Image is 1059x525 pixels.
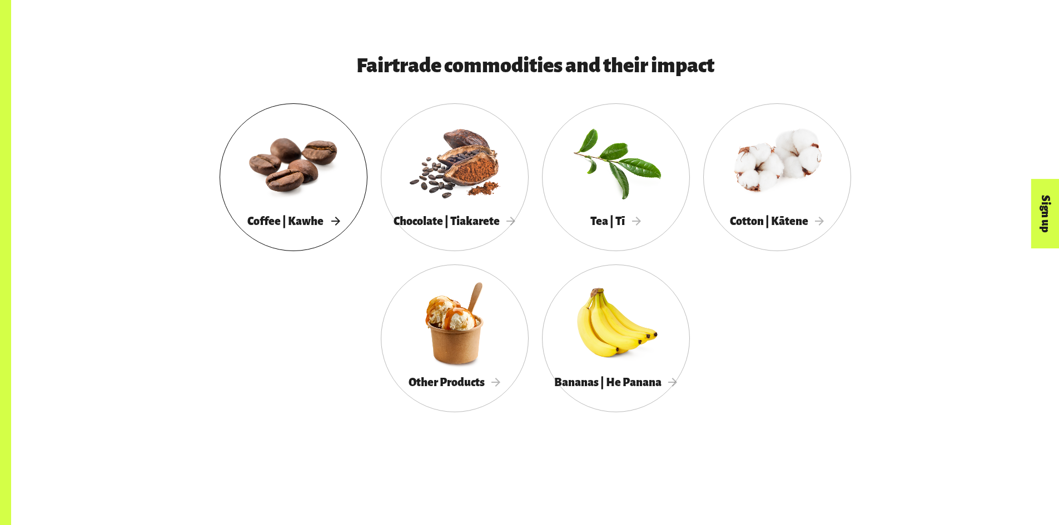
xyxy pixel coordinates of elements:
span: Other Products [409,376,501,388]
span: Bananas | He Panana [554,376,678,388]
a: Cotton | Kātene [703,103,851,251]
a: Bananas | He Panana [542,264,690,412]
a: Coffee | Kawhe [220,103,367,251]
span: Tea | Tī [590,215,641,227]
span: Coffee | Kawhe [247,215,340,227]
span: Cotton | Kātene [730,215,824,227]
h3: Fairtrade commodities and their impact [253,54,818,77]
a: Tea | Tī [542,103,690,251]
a: Other Products [381,264,529,412]
span: Chocolate | Tiakarete [394,215,516,227]
a: Chocolate | Tiakarete [381,103,529,251]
